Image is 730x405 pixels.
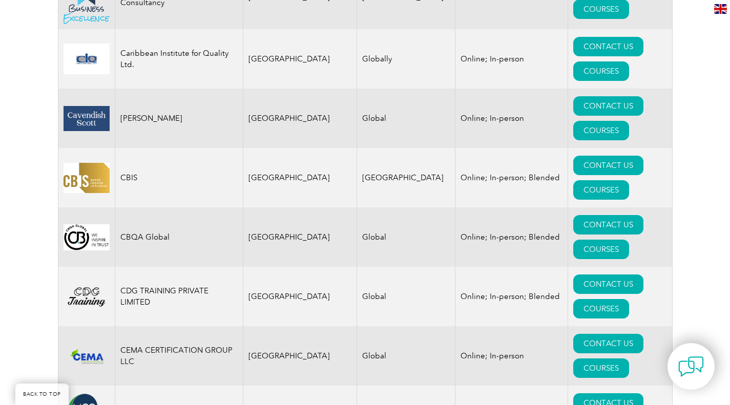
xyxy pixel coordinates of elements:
[243,29,357,89] td: [GEOGRAPHIC_DATA]
[243,89,357,148] td: [GEOGRAPHIC_DATA]
[573,37,643,56] a: CONTACT US
[357,207,455,267] td: Global
[573,358,629,378] a: COURSES
[357,29,455,89] td: Globally
[115,326,243,386] td: CEMA CERTIFICATION GROUP LLC
[573,274,643,294] a: CONTACT US
[357,148,455,207] td: [GEOGRAPHIC_DATA]
[678,354,704,379] img: contact-chat.png
[115,207,243,267] td: CBQA Global
[64,44,110,74] img: d6ccebca-6c76-ed11-81ab-0022481565fd-logo.jpg
[455,148,568,207] td: Online; In-person; Blended
[115,89,243,148] td: [PERSON_NAME]
[573,121,629,140] a: COURSES
[115,267,243,326] td: CDG TRAINING PRIVATE LIMITED
[243,207,357,267] td: [GEOGRAPHIC_DATA]
[573,215,643,235] a: CONTACT US
[573,334,643,353] a: CONTACT US
[455,89,568,148] td: Online; In-person
[64,284,110,310] img: 25ebede5-885b-ef11-bfe3-000d3ad139cf-logo.png
[455,326,568,386] td: Online; In-person
[357,267,455,326] td: Global
[573,240,629,259] a: COURSES
[243,326,357,386] td: [GEOGRAPHIC_DATA]
[714,4,727,14] img: en
[455,267,568,326] td: Online; In-person; Blended
[573,61,629,81] a: COURSES
[64,224,110,250] img: 6f6ba32e-03e9-eb11-bacb-00224814b282-logo.png
[115,148,243,207] td: CBIS
[573,180,629,200] a: COURSES
[573,156,643,175] a: CONTACT US
[573,96,643,116] a: CONTACT US
[15,383,69,405] a: BACK TO TOP
[115,29,243,89] td: Caribbean Institute for Quality Ltd.
[573,299,629,318] a: COURSES
[455,207,568,267] td: Online; In-person; Blended
[455,29,568,89] td: Online; In-person
[64,163,110,193] img: 07dbdeaf-5408-eb11-a813-000d3ae11abd-logo.jpg
[243,267,357,326] td: [GEOGRAPHIC_DATA]
[357,89,455,148] td: Global
[243,148,357,207] td: [GEOGRAPHIC_DATA]
[357,326,455,386] td: Global
[64,106,110,131] img: 58800226-346f-eb11-a812-00224815377e-logo.png
[64,345,110,368] img: f4e4f87f-e3f1-ee11-904b-002248931104-logo.png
